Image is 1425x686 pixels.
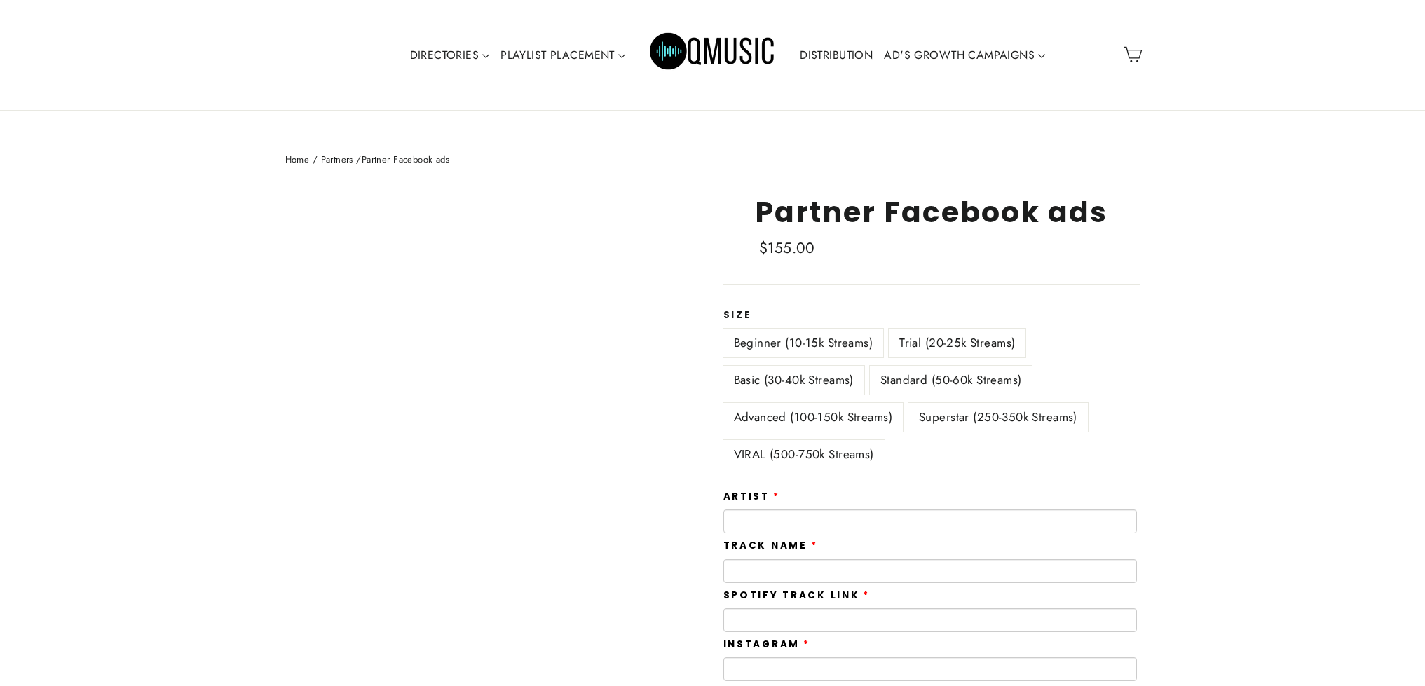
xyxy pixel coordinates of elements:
[650,23,776,86] img: Q Music Promotions
[313,153,318,166] span: /
[723,639,810,650] label: Instagram
[360,14,1065,96] div: Primary
[908,403,1088,432] label: Superstar (250-350k Streams)
[878,39,1051,71] a: AD'S GROWTH CAMPAIGNS
[794,39,878,71] a: DISTRIBUTION
[723,540,818,551] label: Track Name
[723,329,884,357] label: Beginner (10-15k Streams)
[889,329,1025,357] label: Trial (20-25k Streams)
[285,153,310,166] a: Home
[285,153,1140,167] nav: breadcrumbs
[755,195,1140,229] h1: Partner Facebook ads
[495,39,631,71] a: PLAYLIST PLACEMENT
[321,153,353,166] a: Partners
[404,39,496,71] a: DIRECTORIES
[356,153,361,166] span: /
[870,366,1032,395] label: Standard (50-60k Streams)
[723,403,903,432] label: Advanced (100-150k Streams)
[723,590,871,601] label: Spotify Track Link
[723,310,1140,321] label: Size
[759,238,815,259] span: $155.00
[723,440,885,469] label: VIRAL (500-750k Streams)
[723,366,864,395] label: Basic (30-40k Streams)
[723,491,780,502] label: Artist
